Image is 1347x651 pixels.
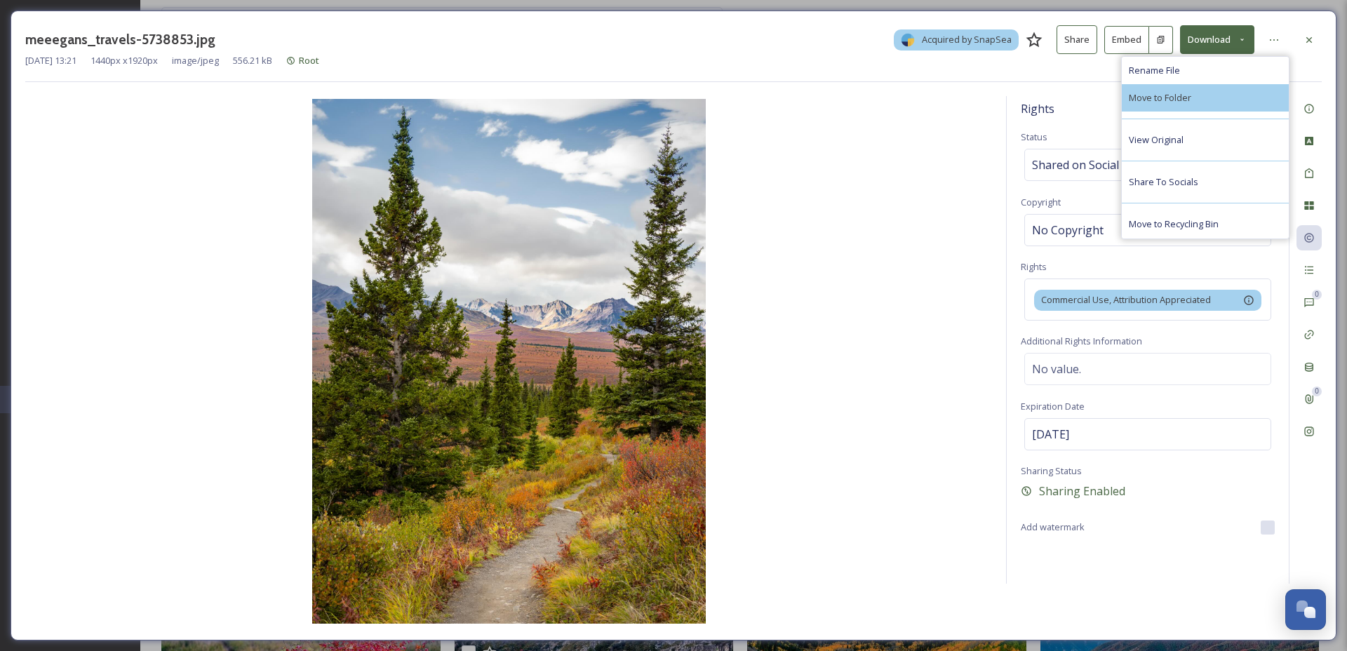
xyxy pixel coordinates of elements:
[1129,175,1198,189] span: Share To Socials
[1129,91,1191,105] span: Move to Folder
[1041,293,1211,307] span: Commercial Use, Attribution Appreciated
[1021,335,1142,347] span: Additional Rights Information
[1021,130,1047,143] span: Status
[25,54,76,67] span: [DATE] 13:21
[1021,260,1047,273] span: Rights
[1021,464,1082,477] span: Sharing Status
[922,33,1012,46] span: Acquired by SnapSea
[1021,521,1085,534] span: Add watermark
[1039,483,1125,499] span: Sharing Enabled
[901,33,915,47] img: snapsea-logo.png
[1021,400,1085,412] span: Expiration Date
[1129,217,1219,231] span: Move to Recycling Bin
[1312,387,1322,396] div: 0
[1032,361,1081,377] span: No value.
[1057,25,1097,54] button: Share
[299,54,319,67] span: Root
[1312,290,1322,300] div: 0
[1021,100,1054,117] span: Rights
[233,54,272,67] span: 556.21 kB
[25,29,215,50] h3: meeegans_travels-5738853.jpg
[1032,156,1154,173] span: Shared on Social Media
[25,99,992,624] img: meeegans_travels-5738853.jpg
[1129,133,1184,147] span: View Original
[1129,64,1180,77] span: Rename File
[1021,196,1061,208] span: Copyright
[1180,25,1254,54] button: Download
[1032,426,1069,443] span: [DATE]
[91,54,158,67] span: 1440 px x 1920 px
[172,54,219,67] span: image/jpeg
[1285,589,1326,630] button: Open Chat
[1104,26,1149,54] button: Embed
[1032,222,1104,239] span: No Copyright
